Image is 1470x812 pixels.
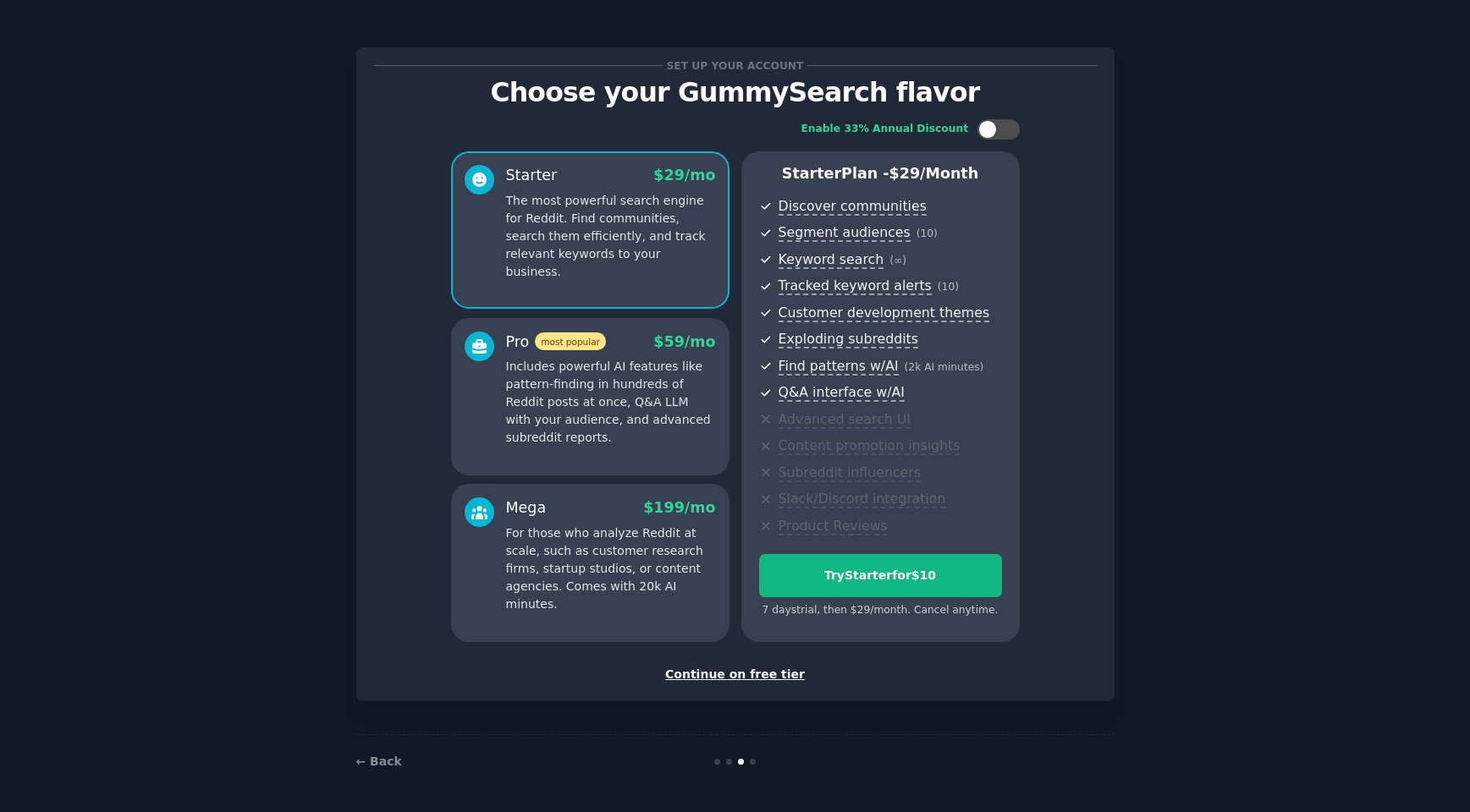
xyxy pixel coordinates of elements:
p: Starter Plan - [759,163,1002,184]
span: $ 199 /mo [643,499,715,516]
p: For those who analyze Reddit at scale, such as customer research firms, startup studios, or conte... [506,524,716,613]
span: most popular [535,332,606,350]
div: Enable 33% Annual Discount [801,122,969,137]
span: Q&A interface w/AI [779,384,905,402]
div: Starter [506,165,558,186]
span: ( 2k AI minutes ) [905,361,984,373]
p: Choose your GummySearch flavor [374,78,1097,107]
span: Set up your account [663,57,807,74]
div: Try Starter for $10 [760,567,1001,584]
span: $ 59 /mo [653,333,715,350]
div: Continue on free tier [374,666,1097,683]
span: Keyword search [779,251,884,269]
span: Customer development themes [779,304,990,322]
span: Advanced search UI [779,411,911,429]
span: Segment audiences [779,224,911,242]
span: ( 10 ) [917,228,938,239]
span: $ 29 /mo [653,167,715,184]
span: Exploding subreddits [779,331,918,348]
div: 7 days trial, then $ 29 /month . Cancel anytime. [759,603,1002,618]
span: $ 29 /month [889,165,979,182]
span: Discover communities [779,198,927,216]
span: Subreddit influencers [779,464,921,482]
span: ( 10 ) [938,281,959,293]
button: TryStarterfor$10 [759,554,1002,597]
div: Pro [506,332,606,353]
p: Includes powerful AI features like pattern-finding in hundreds of Reddit posts at once, Q&A LLM w... [506,358,716,447]
span: Find patterns w/AI [779,358,899,376]
span: Tracked keyword alerts [779,277,932,295]
p: The most powerful search engine for Reddit. Find communities, search them efficiently, and track ... [506,192,716,281]
span: ( ∞ ) [889,255,906,266]
a: ← Back [356,754,402,768]
span: Product Reviews [779,518,888,535]
div: Mega [506,497,547,518]
span: Content promotion insights [779,437,961,455]
span: Slack/Discord integration [779,491,946,508]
